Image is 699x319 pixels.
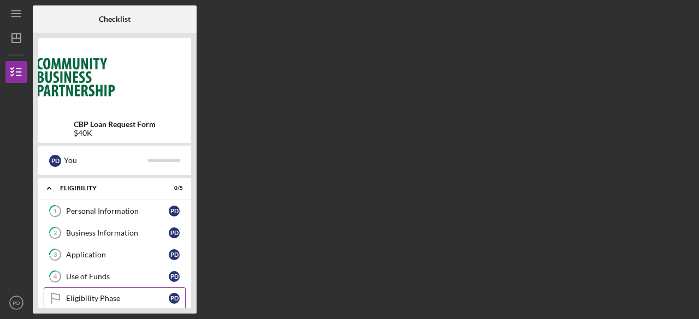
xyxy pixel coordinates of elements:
[54,251,57,258] tspan: 3
[169,206,180,216] div: P D
[169,227,180,238] div: P D
[74,120,156,129] b: CBP Loan Request Form
[66,294,169,303] div: Eligibility Phase
[60,185,156,191] div: Eligibility
[44,200,186,222] a: 1Personal InformationPD
[66,207,169,215] div: Personal Information
[66,272,169,281] div: Use of Funds
[64,151,147,170] div: You
[163,185,183,191] div: 0 / 5
[169,293,180,304] div: P D
[49,155,61,167] div: P D
[54,273,57,280] tspan: 4
[54,208,57,215] tspan: 1
[66,228,169,237] div: Business Information
[169,271,180,282] div: P D
[74,129,156,137] div: $40K
[44,244,186,266] a: 3ApplicationPD
[38,44,191,109] img: Product logo
[169,249,180,260] div: P D
[44,287,186,309] a: Eligibility PhasePD
[44,222,186,244] a: 2Business InformationPD
[66,250,169,259] div: Application
[44,266,186,287] a: 4Use of FundsPD
[13,300,20,306] text: PD
[5,292,27,314] button: PD
[99,15,131,23] b: Checklist
[54,230,57,237] tspan: 2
